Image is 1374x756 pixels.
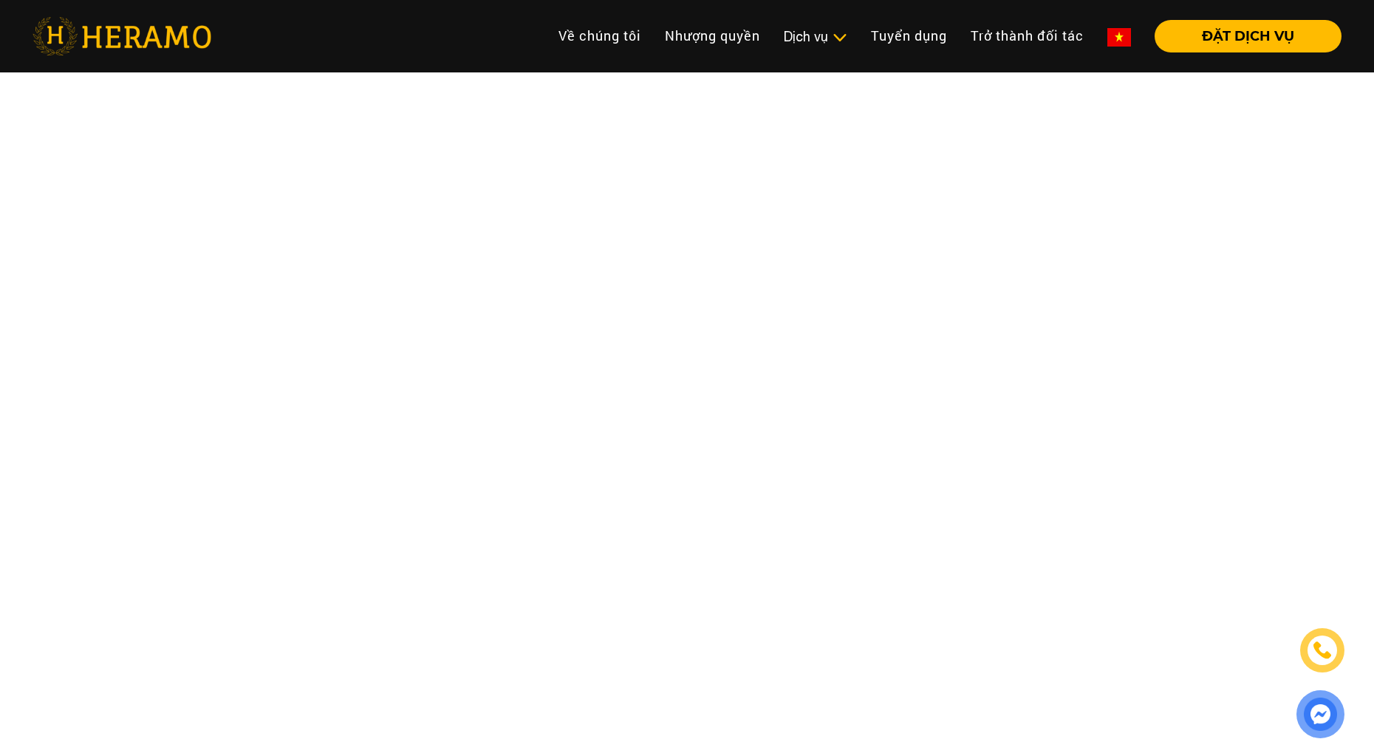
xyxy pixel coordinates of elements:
a: Về chúng tôi [547,20,653,52]
a: Tuyển dụng [859,20,959,52]
a: ĐẶT DỊCH VỤ [1143,30,1341,43]
a: Nhượng quyền [653,20,772,52]
img: phone-icon [1314,642,1331,658]
a: phone-icon [1302,630,1342,670]
div: Dịch vụ [784,27,847,47]
img: subToggleIcon [832,30,847,45]
a: Trở thành đối tác [959,20,1096,52]
img: vn-flag.png [1107,28,1131,47]
button: ĐẶT DỊCH VỤ [1155,20,1341,52]
img: heramo-logo.png [33,17,211,55]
